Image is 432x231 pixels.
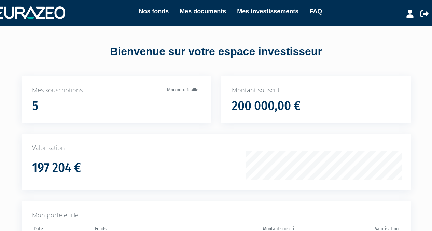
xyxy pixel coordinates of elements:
p: Valorisation [32,143,400,152]
p: Mes souscriptions [32,86,200,95]
p: Mon portefeuille [32,211,400,220]
h1: 5 [32,99,38,113]
a: Nos fonds [139,6,169,16]
h1: 200 000,00 € [232,99,301,113]
a: Mes documents [180,6,226,16]
a: Mes investissements [237,6,298,16]
a: Mon portefeuille [165,86,200,93]
h1: 197 204 € [32,161,81,175]
p: Montant souscrit [232,86,400,95]
div: Bienvenue sur votre espace investisseur [5,44,427,60]
a: FAQ [309,6,322,16]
